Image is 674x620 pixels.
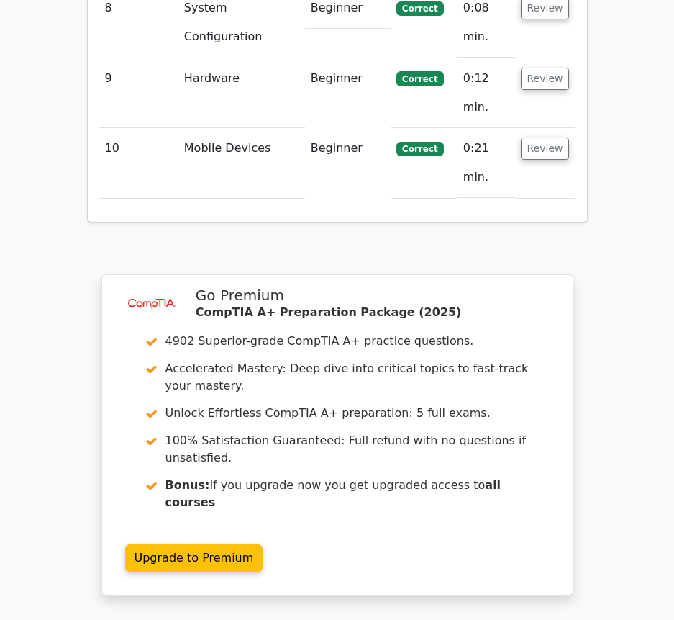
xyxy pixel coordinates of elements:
button: Review [521,138,570,160]
td: 9 [99,58,178,128]
a: Upgrade to Premium [125,544,263,572]
td: Beginner [305,58,391,99]
td: Hardware [178,58,305,128]
button: Review [521,68,570,90]
td: 0:12 min. [457,58,515,128]
span: Correct [396,1,443,16]
td: 0:21 min. [457,128,515,198]
td: Beginner [305,128,391,169]
span: Correct [396,71,443,86]
span: Correct [396,142,443,156]
td: Mobile Devices [178,128,305,198]
td: 10 [99,128,178,198]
